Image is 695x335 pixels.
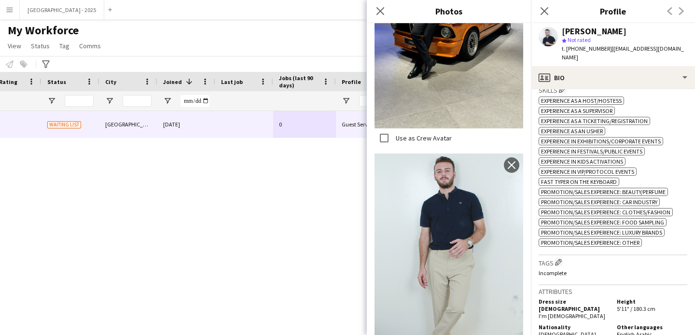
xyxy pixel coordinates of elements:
[539,269,687,277] p: Incomplete
[59,42,69,50] span: Tag
[163,78,182,85] span: Joined
[541,209,670,216] span: Promotion/Sales Experience: Clothes/Fashion
[539,312,605,320] span: I'm [DEMOGRAPHIC_DATA]
[8,42,21,50] span: View
[221,78,243,85] span: Last job
[539,257,687,267] h3: Tags
[531,66,695,89] div: Bio
[181,95,209,107] input: Joined Filter Input
[273,111,336,138] div: 0
[541,107,612,114] span: Experience as a Supervisor
[617,298,687,305] h5: Height
[394,134,452,142] label: Use as Crew Avatar
[541,188,666,195] span: Promotion/Sales Experience: Beauty/Perfume
[562,45,684,61] span: | [EMAIL_ADDRESS][DOMAIN_NAME]
[541,239,639,246] span: Promotion/Sales Experience: Other
[47,121,81,128] span: Waiting list
[539,287,687,296] h3: Attributes
[342,78,361,85] span: Profile
[617,323,687,331] h5: Other languages
[541,198,657,206] span: Promotion/Sales Experience: Car Industry
[541,158,623,165] span: Experience in Kids Activations
[539,323,609,331] h5: Nationality
[541,148,642,155] span: Experience in Festivals/Public Events
[47,97,56,105] button: Open Filter Menu
[27,40,54,52] a: Status
[617,305,655,312] span: 5'11" / 180.3 cm
[541,97,622,104] span: Experience as a Host/Hostess
[539,298,609,312] h5: Dress size [DEMOGRAPHIC_DATA]
[31,42,50,50] span: Status
[541,138,661,145] span: Experience in Exhibitions/Corporate Events
[105,78,116,85] span: City
[56,40,73,52] a: Tag
[541,229,662,236] span: Promotion/Sales Experience: Luxury Brands
[359,95,392,107] input: Profile Filter Input
[539,84,687,95] h3: Skills
[157,111,215,138] div: [DATE]
[562,27,626,36] div: [PERSON_NAME]
[65,95,94,107] input: Status Filter Input
[568,36,591,43] span: Not rated
[40,58,52,70] app-action-btn: Advanced filters
[367,5,531,17] h3: Photos
[541,127,603,135] span: Experience as an Usher
[99,111,157,138] div: [GEOGRAPHIC_DATA]
[75,40,105,52] a: Comms
[47,78,66,85] span: Status
[123,95,152,107] input: City Filter Input
[562,45,612,52] span: t. [PHONE_NUMBER]
[541,178,617,185] span: Fast Typer on the Keyboard
[336,111,398,138] div: Guest Services Team
[4,40,25,52] a: View
[279,74,319,89] span: Jobs (last 90 days)
[79,42,101,50] span: Comms
[541,168,634,175] span: Experience in VIP/Protocol Events
[342,97,350,105] button: Open Filter Menu
[105,97,114,105] button: Open Filter Menu
[531,5,695,17] h3: Profile
[541,117,648,125] span: Experience as a Ticketing/Registration
[20,0,104,19] button: [GEOGRAPHIC_DATA] - 2025
[541,219,664,226] span: Promotion/Sales Experience: Food Sampling
[8,23,79,38] span: My Workforce
[163,97,172,105] button: Open Filter Menu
